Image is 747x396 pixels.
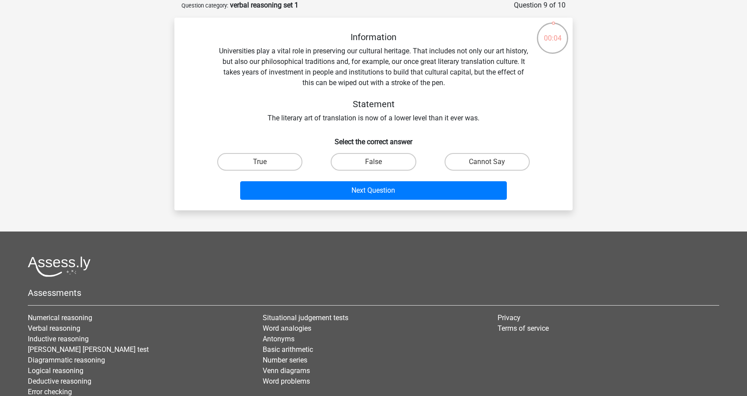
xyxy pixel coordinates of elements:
a: Deductive reasoning [28,377,91,385]
button: Next Question [240,181,507,200]
a: Diagrammatic reasoning [28,356,105,364]
div: Universities play a vital role in preserving our cultural heritage. That includes not only our ar... [189,32,558,123]
label: Cannot Say [445,153,530,171]
small: Question category: [181,2,228,9]
label: True [217,153,302,171]
a: Venn diagrams [263,366,310,375]
a: Logical reasoning [28,366,83,375]
h6: Select the correct answer [189,131,558,146]
a: Number series [263,356,307,364]
label: False [331,153,416,171]
a: Privacy [498,314,521,322]
a: Terms of service [498,324,549,332]
a: Antonyms [263,335,294,343]
a: Inductive reasoning [28,335,89,343]
div: 00:04 [536,22,569,44]
a: Word problems [263,377,310,385]
a: Error checking [28,388,72,396]
a: Basic arithmetic [263,345,313,354]
a: Situational judgement tests [263,314,348,322]
a: [PERSON_NAME] [PERSON_NAME] test [28,345,149,354]
h5: Information [217,32,530,42]
a: Word analogies [263,324,311,332]
strong: verbal reasoning set 1 [230,1,298,9]
a: Numerical reasoning [28,314,92,322]
img: Assessly logo [28,256,91,277]
a: Verbal reasoning [28,324,80,332]
h5: Statement [217,99,530,109]
h5: Assessments [28,288,719,298]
